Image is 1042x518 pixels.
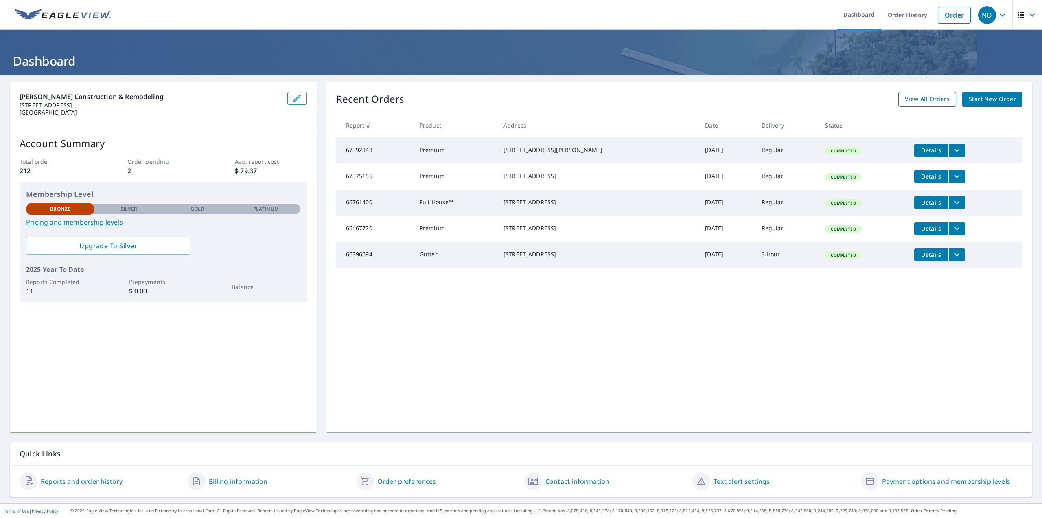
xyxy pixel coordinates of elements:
[413,137,497,163] td: Premium
[336,190,413,216] td: 66761400
[914,170,948,183] button: detailsBtn-67375155
[755,137,819,163] td: Regular
[413,216,497,242] td: Premium
[545,476,609,486] a: Contact information
[914,248,948,261] button: detailsBtn-66396694
[503,172,692,180] div: [STREET_ADDRESS]
[413,190,497,216] td: Full House™
[755,113,819,137] th: Delivery
[698,216,755,242] td: [DATE]
[948,170,965,183] button: filesDropdownBtn-67375155
[129,278,197,286] p: Prepayments
[698,190,755,216] td: [DATE]
[4,509,58,514] p: |
[26,217,300,227] a: Pricing and membership levels
[919,225,943,232] span: Details
[755,190,819,216] td: Regular
[919,251,943,258] span: Details
[413,242,497,268] td: Gutter
[235,157,306,166] p: Avg. report cost
[26,189,300,200] p: Membership Level
[978,6,996,24] div: NO
[20,136,307,151] p: Account Summary
[209,476,267,486] a: Billing information
[914,222,948,235] button: detailsBtn-66467720
[826,252,860,258] span: Completed
[336,163,413,190] td: 67375155
[948,248,965,261] button: filesDropdownBtn-66396694
[33,241,184,250] span: Upgrade To Silver
[26,278,94,286] p: Reports Completed
[755,216,819,242] td: Regular
[898,92,956,107] a: View All Orders
[26,237,190,255] a: Upgrade To Silver
[948,222,965,235] button: filesDropdownBtn-66467720
[826,226,860,232] span: Completed
[120,205,138,213] p: Silver
[914,196,948,209] button: detailsBtn-66761400
[10,53,1032,69] h1: Dashboard
[413,113,497,137] th: Product
[826,174,860,180] span: Completed
[755,163,819,190] td: Regular
[253,205,279,213] p: Platinum
[962,92,1022,107] a: Start New Order
[4,508,29,514] a: Terms of Use
[819,113,907,137] th: Status
[20,157,91,166] p: Total order
[948,196,965,209] button: filesDropdownBtn-66761400
[882,476,1010,486] a: Payment options and membership levels
[826,148,860,154] span: Completed
[50,205,70,213] p: Bronze
[948,144,965,157] button: filesDropdownBtn-67392343
[127,157,199,166] p: Order pending
[503,250,692,258] div: [STREET_ADDRESS]
[232,282,300,291] p: Balance
[714,476,770,486] a: Text alert settings
[826,200,860,206] span: Completed
[755,242,819,268] td: 3 Hour
[336,92,405,107] p: Recent Orders
[698,242,755,268] td: [DATE]
[70,508,1038,514] p: © 2025 Eagle View Technologies, Inc. and Pictometry International Corp. All Rights Reserved. Repo...
[190,205,204,213] p: Gold
[914,144,948,157] button: detailsBtn-67392343
[698,163,755,190] td: [DATE]
[20,109,281,116] p: [GEOGRAPHIC_DATA]
[41,476,123,486] a: Reports and order history
[20,92,281,101] p: [PERSON_NAME] Construction & Remodeling
[698,113,755,137] th: Date
[235,166,306,176] p: $ 79.37
[919,146,943,154] span: Details
[336,113,413,137] th: Report #
[377,476,436,486] a: Order preferences
[969,94,1016,104] span: Start New Order
[20,166,91,176] p: 212
[413,163,497,190] td: Premium
[919,198,943,206] span: Details
[15,9,111,21] img: EV Logo
[336,137,413,163] td: 67392343
[503,198,692,206] div: [STREET_ADDRESS]
[32,508,58,514] a: Privacy Policy
[503,146,692,154] div: [STREET_ADDRESS][PERSON_NAME]
[698,137,755,163] td: [DATE]
[905,94,950,104] span: View All Orders
[336,216,413,242] td: 66467720
[20,449,1022,459] p: Quick Links
[20,101,281,109] p: [STREET_ADDRESS]
[26,286,94,296] p: 11
[938,7,971,24] a: Order
[129,286,197,296] p: $ 0.00
[26,265,300,274] p: 2025 Year To Date
[336,242,413,268] td: 66396694
[127,166,199,176] p: 2
[919,172,943,180] span: Details
[503,224,692,232] div: [STREET_ADDRESS]
[497,113,698,137] th: Address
